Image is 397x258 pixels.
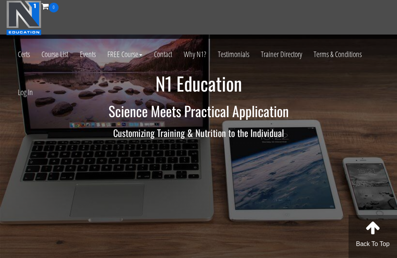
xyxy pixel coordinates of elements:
a: Terms & Conditions [308,35,368,73]
a: Log In [12,73,39,111]
a: Why N1? [178,35,212,73]
h1: N1 Education [6,73,391,94]
img: n1-education [6,0,41,35]
a: Trainer Directory [255,35,308,73]
a: Testimonials [212,35,255,73]
a: 0 [41,1,59,11]
a: Events [74,35,102,73]
a: Certs [12,35,36,73]
h3: Customizing Training & Nutrition to the Individual [6,128,391,138]
h2: Science Meets Practical Application [6,103,391,119]
a: Course List [36,35,74,73]
a: FREE Course [102,35,148,73]
p: Back To Top [349,239,397,249]
span: 0 [49,3,59,12]
a: Contact [148,35,178,73]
